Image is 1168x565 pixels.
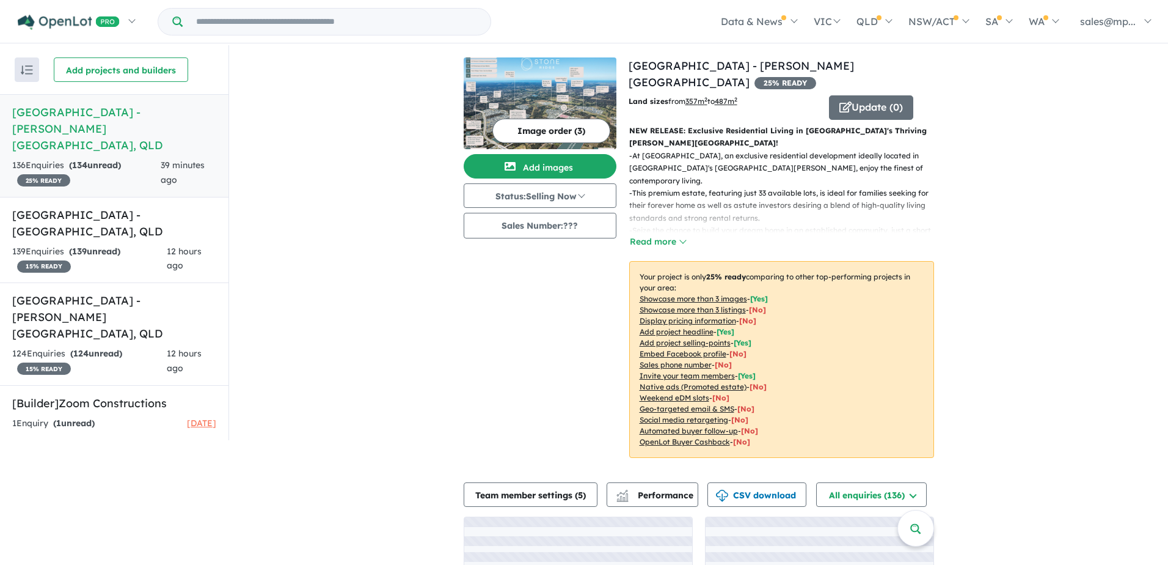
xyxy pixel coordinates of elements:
[640,327,714,336] u: Add project headline
[754,77,816,89] span: 25 % READY
[53,418,95,429] strong: ( unread)
[629,125,934,150] p: NEW RELEASE: Exclusive Residential Living in [GEOGRAPHIC_DATA]'s Thriving [PERSON_NAME][GEOGRAPHI...
[729,349,746,358] span: [ No ]
[618,490,693,501] span: Performance
[629,59,854,89] a: [GEOGRAPHIC_DATA] - [PERSON_NAME][GEOGRAPHIC_DATA]
[640,404,734,413] u: Geo-targeted email & SMS
[707,482,806,507] button: CSV download
[17,260,71,273] span: 15 % READY
[629,187,944,224] p: - This premium estate, featuring just 33 available lots, is ideal for families seeking for their ...
[1080,15,1136,28] span: sales@mp...
[739,316,756,325] span: [ No ]
[640,305,746,314] u: Showcase more than 3 listings
[629,150,944,187] p: - At [GEOGRAPHIC_DATA], an exclusive residential development ideally located in [GEOGRAPHIC_DATA]...
[734,96,737,103] sup: 2
[12,395,216,412] h5: [Builder] Zoom Constructions
[18,15,120,30] img: Openlot PRO Logo White
[704,96,707,103] sup: 2
[12,245,167,274] div: 139 Enquir ies
[640,316,736,325] u: Display pricing information
[12,104,216,153] h5: [GEOGRAPHIC_DATA] - [PERSON_NAME][GEOGRAPHIC_DATA] , QLD
[629,95,820,108] p: from
[12,292,216,342] h5: [GEOGRAPHIC_DATA] - [PERSON_NAME][GEOGRAPHIC_DATA] , QLD
[464,213,616,238] button: Sales Number:???
[607,482,698,507] button: Performance
[640,426,738,435] u: Automated buyer follow-up
[737,404,754,413] span: [No]
[464,183,616,208] button: Status:Selling Now
[749,305,766,314] span: [ No ]
[640,415,728,424] u: Social media retargeting
[12,347,167,376] div: 124 Enquir ies
[629,97,668,106] b: Land sizes
[706,272,746,281] b: 25 % ready
[21,65,33,75] img: sort.svg
[167,246,202,271] span: 12 hours ago
[640,371,735,380] u: Invite your team members
[17,363,71,375] span: 15 % READY
[816,482,927,507] button: All enquiries (136)
[640,437,730,446] u: OpenLot Buyer Cashback
[731,415,748,424] span: [No]
[70,348,122,359] strong: ( unread)
[640,382,746,391] u: Native ads (Promoted estate)
[578,490,583,501] span: 5
[712,393,729,402] span: [No]
[629,224,944,262] p: - Seize the chance to build your dream home in an established community, just a short walk from t...
[187,418,216,429] span: [DATE]
[69,246,120,257] strong: ( unread)
[640,294,747,303] u: Showcase more than 3 images
[56,418,61,429] span: 1
[707,97,737,106] span: to
[12,158,161,188] div: 136 Enquir ies
[717,327,734,336] span: [ Yes ]
[72,160,87,171] span: 134
[69,160,121,171] strong: ( unread)
[629,261,934,458] p: Your project is only comparing to other top-performing projects in your area: - - - - - - - - - -...
[640,360,712,369] u: Sales phone number
[161,160,205,185] span: 39 minutes ago
[72,246,87,257] span: 139
[741,426,758,435] span: [No]
[733,437,750,446] span: [No]
[738,371,756,380] span: [ Yes ]
[715,360,732,369] span: [ No ]
[640,393,709,402] u: Weekend eDM slots
[464,154,616,179] button: Add images
[750,294,768,303] span: [ Yes ]
[17,174,70,186] span: 25 % READY
[167,348,202,374] span: 12 hours ago
[616,490,627,497] img: line-chart.svg
[12,207,216,240] h5: [GEOGRAPHIC_DATA] - [GEOGRAPHIC_DATA] , QLD
[685,97,707,106] u: 357 m
[640,338,731,347] u: Add project selling-points
[54,57,188,82] button: Add projects and builders
[73,348,89,359] span: 124
[464,57,616,149] img: Stone Ridge Estate - Logan Reserve
[716,490,728,502] img: download icon
[640,349,726,358] u: Embed Facebook profile
[12,416,95,431] div: 1 Enquir y
[715,97,737,106] u: 487 m
[616,493,629,501] img: bar-chart.svg
[185,9,488,35] input: Try estate name, suburb, builder or developer
[734,338,751,347] span: [ Yes ]
[750,382,767,391] span: [No]
[629,235,687,249] button: Read more
[829,95,913,120] button: Update (0)
[464,482,597,507] button: Team member settings (5)
[492,119,610,143] button: Image order (3)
